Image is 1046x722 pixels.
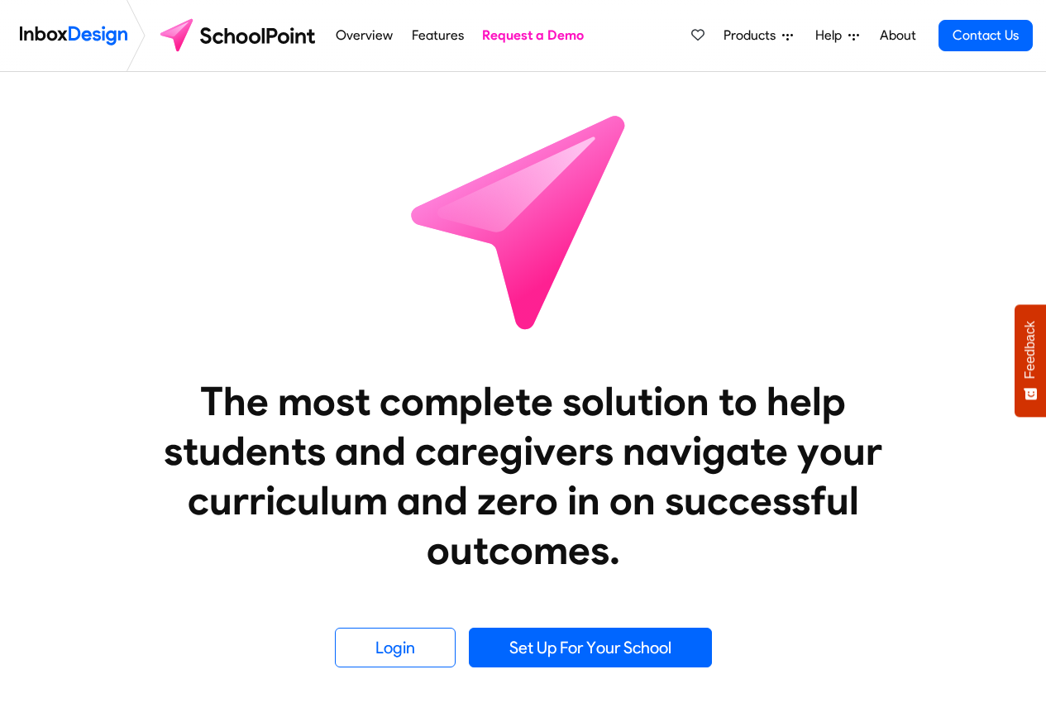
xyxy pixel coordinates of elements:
[815,26,848,45] span: Help
[809,19,866,52] a: Help
[407,19,468,52] a: Features
[875,19,920,52] a: About
[131,376,916,575] heading: The most complete solution to help students and caregivers navigate your curriculum and zero in o...
[724,26,782,45] span: Products
[335,628,456,667] a: Login
[469,628,712,667] a: Set Up For Your School
[939,20,1033,51] a: Contact Us
[1015,304,1046,417] button: Feedback - Show survey
[478,19,589,52] a: Request a Demo
[1023,321,1038,379] span: Feedback
[332,19,398,52] a: Overview
[717,19,800,52] a: Products
[375,72,672,370] img: icon_schoolpoint.svg
[152,16,327,55] img: schoolpoint logo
